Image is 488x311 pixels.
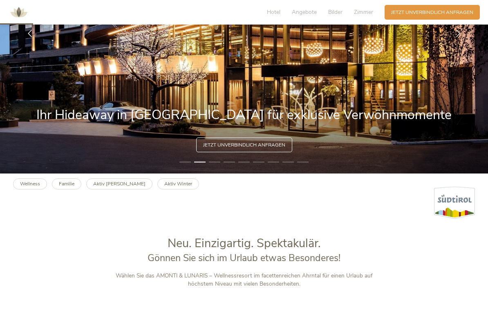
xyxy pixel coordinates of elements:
span: Neu. Einzigartig. Spektakulär. [168,235,321,251]
b: Familie [59,180,74,187]
span: Angebote [292,8,317,16]
b: Aktiv [PERSON_NAME] [93,180,146,187]
span: Jetzt unverbindlich anfragen [203,142,285,149]
img: Südtirol [434,187,475,219]
span: Zimmer [354,8,373,16]
a: Aktiv Winter [157,178,199,189]
b: Aktiv Winter [164,180,192,187]
span: Bilder [328,8,342,16]
a: Wellness [13,178,47,189]
span: Gönnen Sie sich im Urlaub etwas Besonderes! [148,252,340,264]
a: Familie [52,178,81,189]
p: Wählen Sie das AMONTI & LUNARIS – Wellnessresort im facettenreichen Ahrntal für einen Urlaub auf ... [107,272,381,288]
span: Jetzt unverbindlich anfragen [391,9,473,16]
span: Hotel [267,8,280,16]
a: AMONTI & LUNARIS Wellnessresort [7,10,31,14]
a: Aktiv [PERSON_NAME] [86,178,152,189]
b: Wellness [20,180,40,187]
